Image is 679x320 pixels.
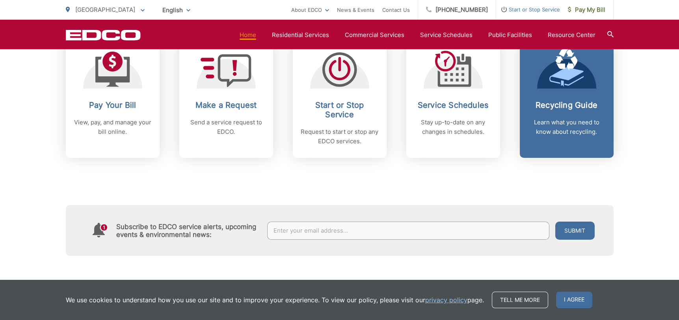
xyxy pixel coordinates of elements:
a: Pay Your Bill View, pay, and manage your bill online. [66,37,160,158]
span: I agree [556,292,592,308]
h2: Make a Request [187,100,265,110]
a: EDCD logo. Return to the homepage. [66,30,141,41]
p: Request to start or stop any EDCO services. [301,127,379,146]
a: Commercial Services [345,30,404,40]
h2: Start or Stop Service [301,100,379,119]
a: About EDCO [291,5,329,15]
span: [GEOGRAPHIC_DATA] [75,6,135,13]
h2: Recycling Guide [528,100,606,110]
h2: Service Schedules [414,100,492,110]
a: Contact Us [382,5,410,15]
p: Send a service request to EDCO. [187,118,265,137]
a: Home [240,30,256,40]
a: Make a Request Send a service request to EDCO. [179,37,273,158]
a: Public Facilities [488,30,532,40]
p: Learn what you need to know about recycling. [528,118,606,137]
p: We use cookies to understand how you use our site and to improve your experience. To view our pol... [66,295,484,305]
button: Submit [555,222,595,240]
a: News & Events [337,5,374,15]
h2: Pay Your Bill [74,100,152,110]
input: Enter your email address... [267,222,549,240]
p: Stay up-to-date on any changes in schedules. [414,118,492,137]
span: English [156,3,196,17]
span: Pay My Bill [568,5,605,15]
a: Service Schedules [420,30,473,40]
a: Resource Center [548,30,595,40]
a: privacy policy [425,295,467,305]
a: Service Schedules Stay up-to-date on any changes in schedules. [406,37,500,158]
p: View, pay, and manage your bill online. [74,118,152,137]
a: Tell me more [492,292,548,308]
a: Residential Services [272,30,329,40]
h4: Subscribe to EDCO service alerts, upcoming events & environmental news: [116,223,260,239]
a: Recycling Guide Learn what you need to know about recycling. [520,37,614,158]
